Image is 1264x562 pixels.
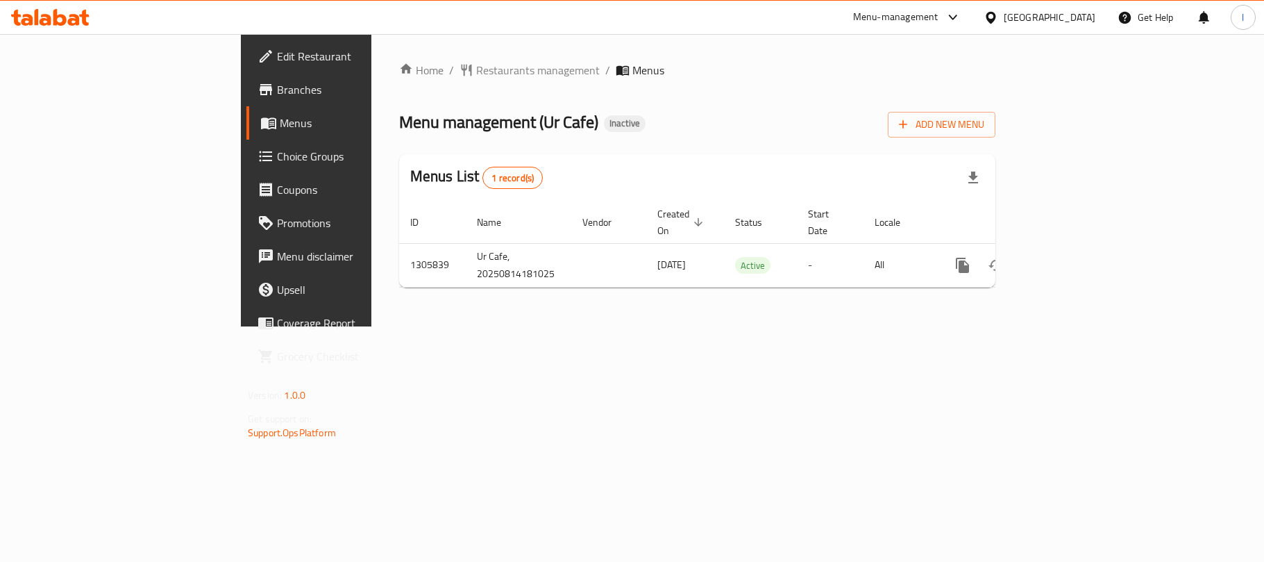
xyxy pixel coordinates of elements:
[1004,10,1095,25] div: [GEOGRAPHIC_DATA]
[277,81,441,98] span: Branches
[477,214,519,231] span: Name
[466,243,571,287] td: Ur Cafe, 20250814181025
[888,112,995,138] button: Add New Menu
[399,106,598,138] span: Menu management ( Ur Cafe )
[604,117,646,129] span: Inactive
[248,386,282,404] span: Version:
[899,116,984,133] span: Add New Menu
[277,348,441,365] span: Grocery Checklist
[277,315,441,331] span: Coverage Report
[246,140,452,173] a: Choice Groups
[248,424,336,442] a: Support.OpsPlatform
[863,243,935,287] td: All
[277,48,441,65] span: Edit Restaurant
[808,206,847,239] span: Start Date
[277,181,441,198] span: Coupons
[410,214,437,231] span: ID
[399,201,1090,288] table: enhanced table
[946,249,979,282] button: more
[460,62,600,78] a: Restaurants management
[410,166,543,189] h2: Menus List
[246,273,452,306] a: Upsell
[735,258,770,274] span: Active
[246,306,452,340] a: Coverage Report
[657,256,686,274] span: [DATE]
[875,214,918,231] span: Locale
[277,248,441,265] span: Menu disclaimer
[248,410,312,428] span: Get support on:
[582,214,630,231] span: Vendor
[735,257,770,274] div: Active
[632,62,664,78] span: Menus
[246,73,452,106] a: Branches
[1242,10,1244,25] span: l
[246,40,452,73] a: Edit Restaurant
[246,240,452,273] a: Menu disclaimer
[246,173,452,206] a: Coupons
[277,281,441,298] span: Upsell
[935,201,1090,244] th: Actions
[735,214,780,231] span: Status
[277,148,441,165] span: Choice Groups
[605,62,610,78] li: /
[957,161,990,195] div: Export file
[853,9,938,26] div: Menu-management
[399,62,995,78] nav: breadcrumb
[797,243,863,287] td: -
[979,249,1013,282] button: Change Status
[246,340,452,373] a: Grocery Checklist
[246,106,452,140] a: Menus
[482,167,543,189] div: Total records count
[483,172,542,185] span: 1 record(s)
[246,206,452,240] a: Promotions
[277,215,441,231] span: Promotions
[604,115,646,132] div: Inactive
[657,206,707,239] span: Created On
[284,386,305,404] span: 1.0.0
[280,115,441,131] span: Menus
[476,62,600,78] span: Restaurants management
